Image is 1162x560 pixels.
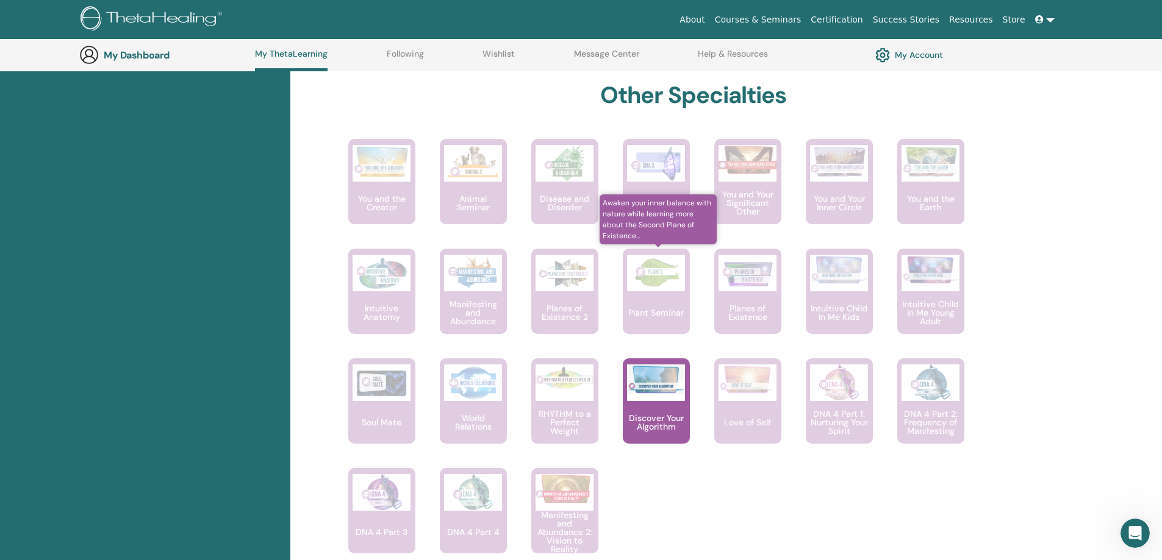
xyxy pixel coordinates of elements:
[348,139,415,249] a: You and the Creator You and the Creator
[897,300,964,325] p: Intuitive Child In Me Young Adult
[875,44,943,65] a: My Account
[806,139,873,249] a: You and Your Inner Circle You and Your Inner Circle
[536,145,594,182] img: Disease and Disorder
[351,528,412,536] p: DNA 4 Part 3
[536,364,594,392] img: RHYTHM to a Perfect Weight
[875,44,890,65] img: cog.svg
[440,414,507,431] p: World Relations
[531,511,598,553] p: Manifesting and Abundance 2: Vision to Reality
[600,82,786,110] h2: Other Specialties
[440,300,507,325] p: Manifesting and Abundance
[714,190,781,216] p: You and Your Significant Other
[104,49,226,61] h3: My Dashboard
[627,255,685,291] img: Plant Seminar
[444,145,502,182] img: Animal Seminar
[627,145,685,182] img: DNA 3
[623,358,690,468] a: Discover Your Algorithm Discover Your Algorithm
[357,418,406,427] p: Soul Mate
[440,194,507,211] p: Animal Seminar
[442,528,504,536] p: DNA 4 Part 4
[806,409,873,435] p: DNA 4 Part 1: Nurturing Your Spirit
[482,49,515,68] a: Wishlist
[255,49,328,71] a: My ThetaLearning
[1121,519,1150,548] iframe: Intercom live chat
[897,409,964,435] p: DNA 4 Part 2: Frequency of Manifesting
[623,308,689,317] p: Plant Seminar
[623,139,690,249] a: DNA 3 DNA 3
[806,358,873,468] a: DNA 4 Part 1: Nurturing Your Spirit DNA 4 Part 1: Nurturing Your Spirit
[531,194,598,211] p: Disease and Disorder
[531,358,598,468] a: RHYTHM to a Perfect Weight RHYTHM to a Perfect Weight
[353,364,411,401] img: Soul Mate
[902,145,959,178] img: You and the Earth
[440,139,507,249] a: Animal Seminar Animal Seminar
[810,255,868,285] img: Intuitive Child In Me Kids
[536,255,594,291] img: Planes of Existence 2
[897,194,964,211] p: You and the Earth
[627,364,685,394] img: Discover Your Algorithm
[574,49,639,68] a: Message Center
[714,358,781,468] a: Love of Self Love of Self
[623,414,690,431] p: Discover Your Algorithm
[810,145,868,178] img: You and Your Inner Circle
[600,194,717,244] span: Awaken your inner balance with nature while learning more about the Second Plane of Existence...
[719,418,776,427] p: Love of Self
[719,255,776,291] img: Planes of Existence
[531,249,598,358] a: Planes of Existence 2 Planes of Existence 2
[902,364,959,401] img: DNA 4 Part 2: Frequency of Manifesting
[348,358,415,468] a: Soul Mate Soul Mate
[897,139,964,249] a: You and the Earth You and the Earth
[353,145,411,179] img: You and the Creator
[531,304,598,321] p: Planes of Existence 2
[806,9,867,31] a: Certification
[536,474,594,504] img: Manifesting and Abundance 2: Vision to Reality
[675,9,709,31] a: About
[806,249,873,358] a: Intuitive Child In Me Kids Intuitive Child In Me Kids
[897,249,964,358] a: Intuitive Child In Me Young Adult Intuitive Child In Me Young Adult
[714,249,781,358] a: Planes of Existence Planes of Existence
[531,409,598,435] p: RHYTHM to a Perfect Weight
[897,358,964,468] a: DNA 4 Part 2: Frequency of Manifesting DNA 4 Part 2: Frequency of Manifesting
[810,364,868,401] img: DNA 4 Part 1: Nurturing Your Spirit
[698,49,768,68] a: Help & Resources
[348,194,415,211] p: You and the Creator
[348,249,415,358] a: Intuitive Anatomy Intuitive Anatomy
[353,474,411,511] img: DNA 4 Part 3
[714,139,781,249] a: You and Your Significant Other You and Your Significant Other
[444,255,502,291] img: Manifesting and Abundance
[944,9,998,31] a: Resources
[440,358,507,468] a: World Relations World Relations
[868,9,944,31] a: Success Stories
[719,145,776,175] img: You and Your Significant Other
[531,139,598,249] a: Disease and Disorder Disease and Disorder
[719,364,776,394] img: Love of Self
[444,474,502,511] img: DNA 4 Part 4
[710,9,806,31] a: Courses & Seminars
[444,364,502,401] img: World Relations
[998,9,1030,31] a: Store
[902,255,959,285] img: Intuitive Child In Me Young Adult
[806,194,873,211] p: You and Your Inner Circle
[79,45,99,65] img: generic-user-icon.jpg
[387,49,424,68] a: Following
[714,304,781,321] p: Planes of Existence
[440,249,507,358] a: Manifesting and Abundance Manifesting and Abundance
[348,304,415,321] p: Intuitive Anatomy
[353,255,411,291] img: Intuitive Anatomy
[806,304,873,321] p: Intuitive Child In Me Kids
[623,249,690,358] a: Awaken your inner balance with nature while learning more about the Second Plane of Existence... ...
[81,6,226,34] img: logo.png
